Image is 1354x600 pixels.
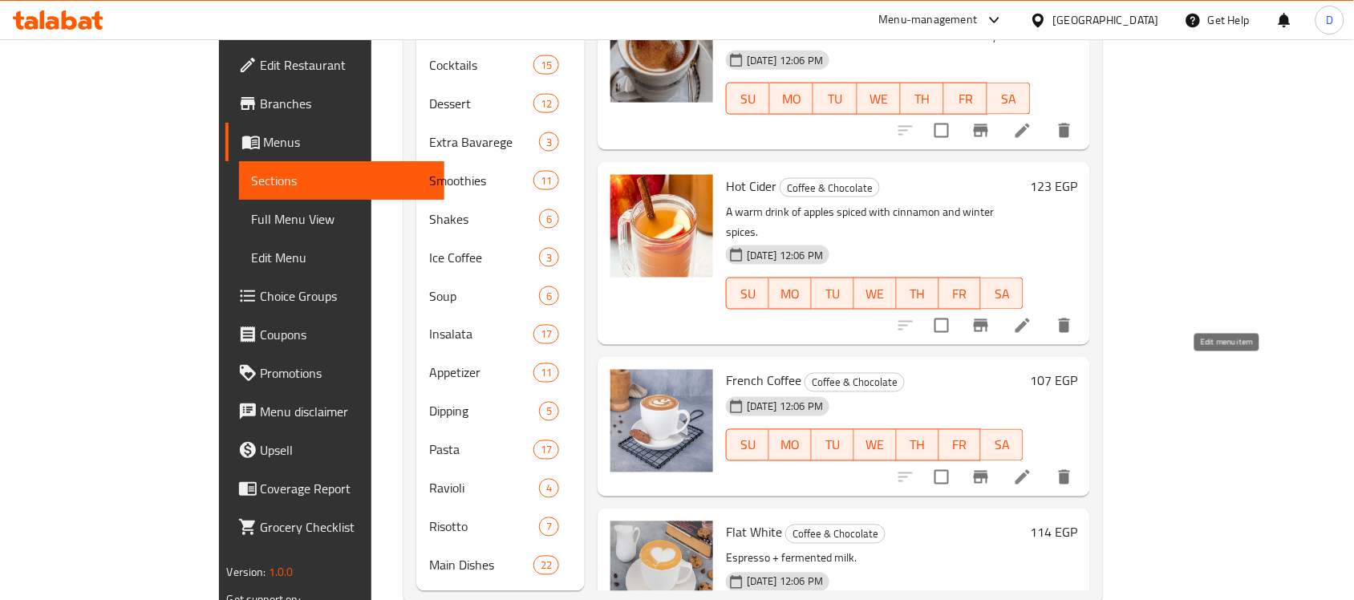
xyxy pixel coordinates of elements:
span: TH [907,87,938,111]
span: Cocktails [429,55,533,75]
span: Select to update [925,460,959,494]
span: Main Dishes [429,556,533,575]
button: TU [813,83,857,115]
button: SU [726,278,769,310]
span: Pasta [429,440,533,460]
a: Upsell [225,431,445,469]
span: WE [864,87,894,111]
div: items [533,94,559,113]
span: Flat White [726,521,782,545]
button: FR [939,278,982,310]
span: MO [776,434,805,457]
span: Dessert [429,94,533,113]
button: TU [812,278,854,310]
span: Sections [252,171,432,190]
span: Menu disclaimer [261,402,432,421]
button: SU [726,83,770,115]
span: Menus [264,132,432,152]
span: SA [987,282,1017,306]
span: Edit Menu [252,248,432,267]
div: Dipping [429,402,539,421]
div: [GEOGRAPHIC_DATA] [1053,11,1159,29]
button: WE [857,83,901,115]
button: WE [854,429,897,461]
div: items [539,286,559,306]
button: Branch-specific-item [962,458,1000,497]
a: Sections [239,161,445,200]
span: Version: [227,561,266,582]
span: FR [946,434,975,457]
span: 7 [540,520,558,535]
span: 6 [540,212,558,227]
button: Branch-specific-item [962,111,1000,150]
div: items [539,248,559,267]
span: 3 [540,250,558,266]
div: Insalata17 [416,315,585,354]
span: SA [994,87,1024,111]
div: Menu-management [879,10,978,30]
span: [DATE] 12:06 PM [740,53,829,68]
span: 4 [540,481,558,497]
span: Insalata [429,325,533,344]
span: Full Menu View [252,209,432,229]
span: Hot Cider [726,174,776,198]
div: Risotto [429,517,539,537]
span: Promotions [261,363,432,383]
span: Shakes [429,209,539,229]
span: TU [820,87,850,111]
div: Main Dishes22 [416,546,585,585]
p: A warm drink of apples spiced with cinnamon and winter spices. [726,202,1024,242]
button: SU [726,429,769,461]
span: 6 [540,289,558,304]
div: Dessert12 [416,84,585,123]
div: Dipping5 [416,392,585,431]
div: items [533,325,559,344]
span: 11 [534,173,558,189]
h6: 107 EGP [1030,370,1077,392]
a: Promotions [225,354,445,392]
div: items [539,479,559,498]
div: items [533,363,559,383]
div: Cocktails15 [416,46,585,84]
div: items [539,517,559,537]
button: Branch-specific-item [962,306,1000,345]
div: items [539,132,559,152]
div: Ravioli4 [416,469,585,508]
span: Select to update [925,309,959,343]
span: Ravioli [429,479,539,498]
span: TH [903,434,933,457]
span: TH [903,282,933,306]
span: Ice Coffee [429,248,539,267]
button: delete [1045,458,1084,497]
div: Soup6 [416,277,585,315]
span: 1.0.0 [269,561,294,582]
span: Edit Restaurant [261,55,432,75]
button: SA [987,83,1031,115]
span: 12 [534,96,558,111]
span: Appetizer [429,363,533,383]
span: Coverage Report [261,479,432,498]
button: MO [769,278,812,310]
a: Edit menu item [1013,121,1032,140]
span: MO [776,87,807,111]
button: SA [981,278,1024,310]
div: Coffee & Chocolate [805,373,905,392]
a: Edit Menu [239,238,445,277]
div: Pasta17 [416,431,585,469]
span: SA [987,434,1017,457]
p: Espresso + fermented milk. [726,549,1024,569]
span: SU [733,282,763,306]
span: WE [861,282,890,306]
div: Extra Bavarege3 [416,123,585,161]
a: Branches [225,84,445,123]
span: Select to update [925,114,959,148]
span: Soup [429,286,539,306]
span: Grocery Checklist [261,517,432,537]
button: TU [812,429,854,461]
